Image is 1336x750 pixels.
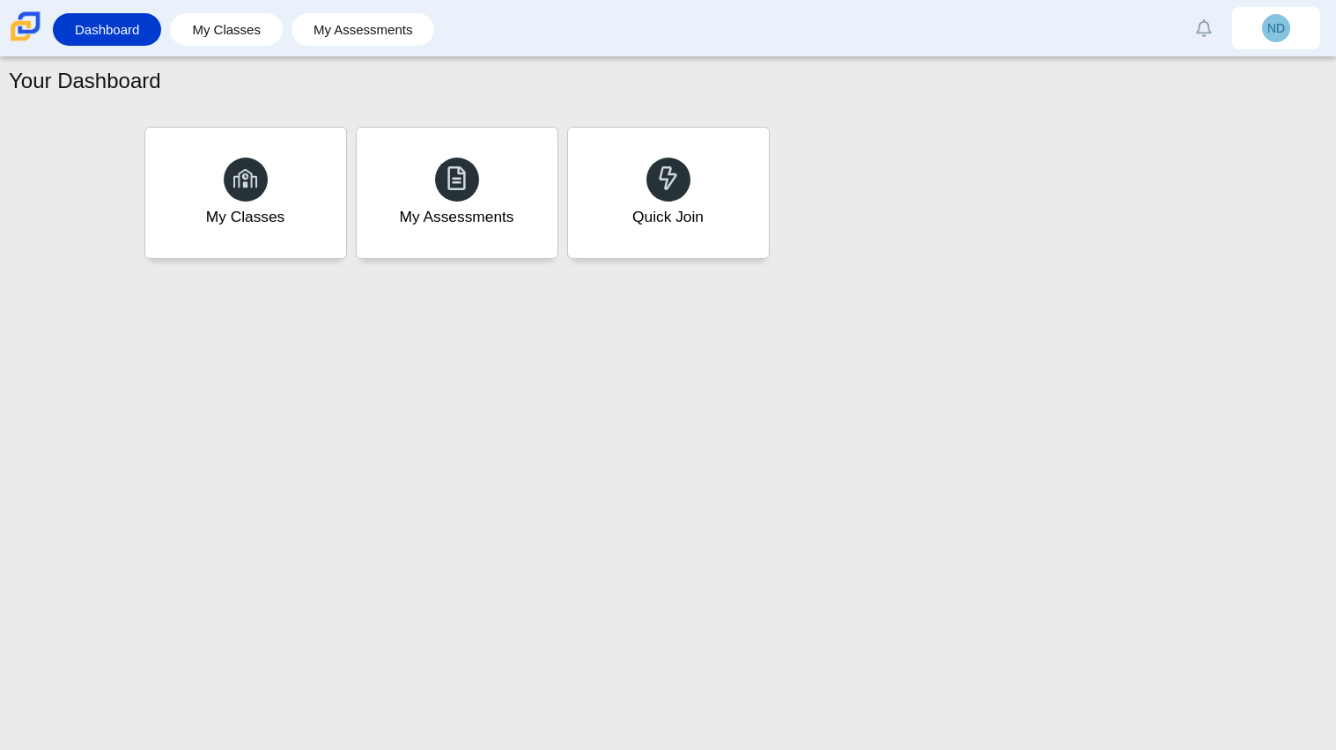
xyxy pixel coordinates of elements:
img: Carmen School of Science & Technology [7,8,44,45]
h1: Your Dashboard [9,66,161,96]
span: ND [1267,22,1285,34]
div: My Assessments [400,206,514,228]
a: Carmen School of Science & Technology [7,33,44,48]
a: My Classes [179,13,274,46]
div: My Classes [206,206,285,228]
a: Dashboard [62,13,152,46]
a: My Assessments [356,127,558,259]
a: ND [1232,7,1320,49]
a: My Classes [144,127,347,259]
a: Alerts [1185,9,1223,48]
a: Quick Join [567,127,770,259]
div: Quick Join [632,206,704,228]
a: My Assessments [300,13,426,46]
